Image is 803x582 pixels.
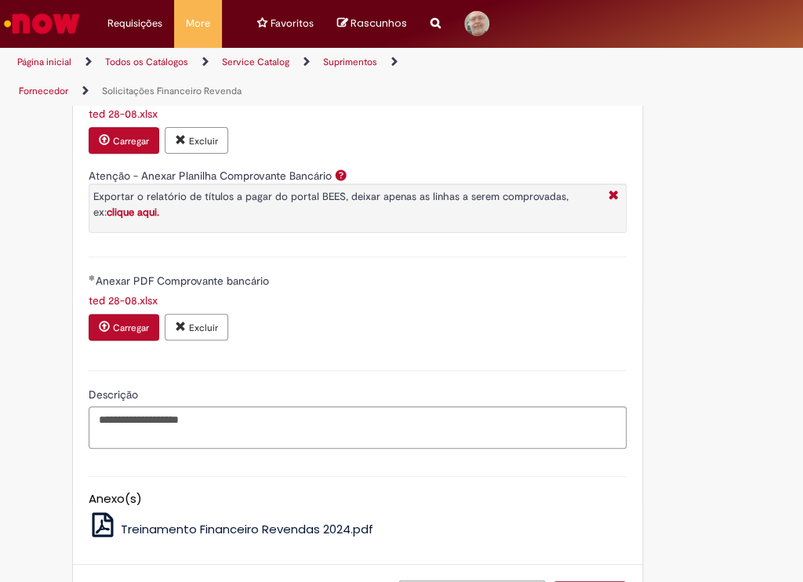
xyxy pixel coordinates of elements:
[271,16,314,31] span: Favoritos
[189,135,218,147] small: Excluir
[89,293,158,307] a: Download de ted 28-08.xlsx
[351,16,407,31] span: Rascunhos
[2,8,82,39] img: ServiceNow
[17,56,71,68] a: Página inicial
[113,135,149,147] small: Carregar
[19,85,68,97] a: Fornecedor
[337,16,407,31] a: No momento, sua lista de rascunhos tem 0 Itens
[165,314,228,340] button: Excluir anexo ted 28-08.xlsx
[604,188,622,205] i: Fechar More information Por question_atencao_comprovante_bancario
[89,107,158,121] a: Download de ted 28-08.xlsx
[89,406,627,449] textarea: Descrição
[107,206,159,219] a: clique aqui.
[107,16,162,31] span: Requisições
[189,322,218,334] small: Excluir
[186,16,210,31] span: More
[93,190,569,219] span: Exportar o relatório de títulos a pagar do portal BEES, deixar apenas as linhas a serem comprovad...
[121,521,373,537] span: Treinamento Financeiro Revendas 2024.pdf
[89,493,627,506] h5: Anexo(s)
[96,274,272,288] span: Anexar PDF Comprovante bancário
[89,275,96,281] span: Obrigatório Preenchido
[332,169,351,181] span: Ajuda para Atenção - Anexar Planilha Comprovante Bancário
[89,127,159,154] button: Carregar anexo de Anexar Planilha Comprovante Bancário Required
[222,56,289,68] a: Service Catalog
[89,169,332,183] label: Atenção - Anexar Planilha Comprovante Bancário
[89,387,141,402] span: Descrição
[102,85,242,97] a: Solicitações Financeiro Revenda
[89,314,159,340] button: Carregar anexo de Anexar PDF Comprovante bancário Required
[105,56,188,68] a: Todos os Catálogos
[165,127,228,154] button: Excluir anexo ted 28-08.xlsx
[113,322,149,334] small: Carregar
[12,48,456,106] ul: Trilhas de página
[89,521,374,537] a: Treinamento Financeiro Revendas 2024.pdf
[323,56,377,68] a: Suprimentos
